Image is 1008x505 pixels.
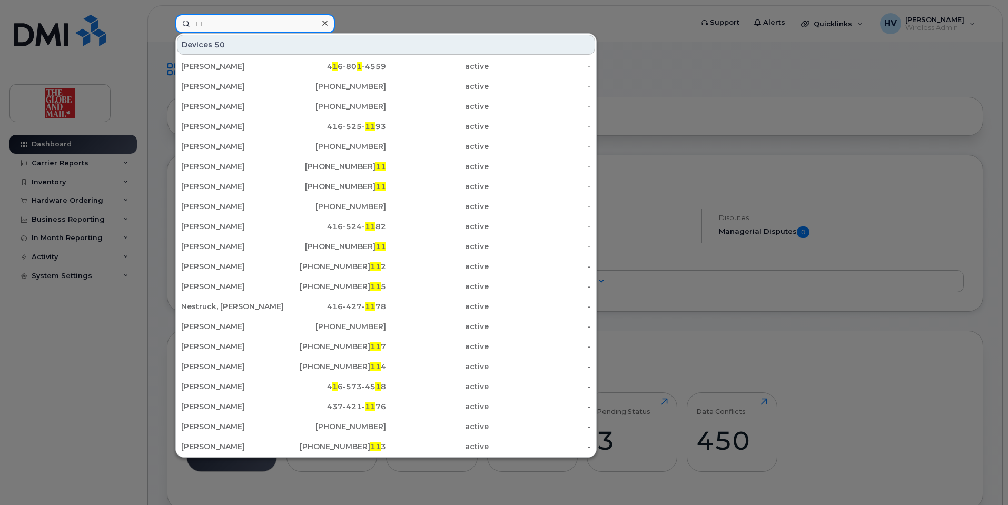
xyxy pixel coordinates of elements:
[386,141,489,152] div: active
[177,357,595,376] a: [PERSON_NAME][PHONE_NUMBER]114active-
[489,101,591,112] div: -
[181,301,284,312] div: Nestruck, [PERSON_NAME]
[181,401,284,412] div: [PERSON_NAME]
[386,81,489,92] div: active
[177,137,595,156] a: [PERSON_NAME][PHONE_NUMBER]active-
[370,342,381,351] span: 11
[284,441,387,452] div: [PHONE_NUMBER] 3
[386,101,489,112] div: active
[386,441,489,452] div: active
[370,262,381,271] span: 11
[284,221,387,232] div: 416-524- 82
[284,181,387,192] div: [PHONE_NUMBER]
[489,121,591,132] div: -
[489,161,591,172] div: -
[489,301,591,312] div: -
[332,382,338,391] span: 1
[370,442,381,451] span: 11
[489,421,591,432] div: -
[284,141,387,152] div: [PHONE_NUMBER]
[489,341,591,352] div: -
[370,282,381,291] span: 11
[181,201,284,212] div: [PERSON_NAME]
[181,61,284,72] div: [PERSON_NAME]
[489,281,591,292] div: -
[375,182,386,191] span: 11
[386,201,489,212] div: active
[375,242,386,251] span: 11
[177,337,595,356] a: [PERSON_NAME][PHONE_NUMBER]117active-
[177,317,595,336] a: [PERSON_NAME][PHONE_NUMBER]active-
[181,241,284,252] div: [PERSON_NAME]
[489,321,591,332] div: -
[489,61,591,72] div: -
[284,121,387,132] div: 416-525- 93
[365,402,375,411] span: 11
[386,301,489,312] div: active
[386,381,489,392] div: active
[386,341,489,352] div: active
[177,97,595,116] a: [PERSON_NAME][PHONE_NUMBER]active-
[284,401,387,412] div: 437-421- 76
[181,141,284,152] div: [PERSON_NAME]
[177,377,595,396] a: [PERSON_NAME]416-573-4518active-
[284,341,387,352] div: [PHONE_NUMBER] 7
[181,361,284,372] div: [PERSON_NAME]
[177,157,595,176] a: [PERSON_NAME][PHONE_NUMBER]11active-
[284,261,387,272] div: [PHONE_NUMBER] 2
[386,121,489,132] div: active
[177,217,595,236] a: [PERSON_NAME]416-524-1182active-
[177,437,595,456] a: [PERSON_NAME][PHONE_NUMBER]113active-
[357,62,362,71] span: 1
[386,361,489,372] div: active
[177,277,595,296] a: [PERSON_NAME][PHONE_NUMBER]115active-
[284,301,387,312] div: 416-427- 78
[284,381,387,392] div: 4 6-573-45 8
[177,57,595,76] a: [PERSON_NAME]416-801-4559active-
[177,297,595,316] a: Nestruck, [PERSON_NAME]416-427-1178active-
[181,181,284,192] div: [PERSON_NAME]
[177,77,595,96] a: [PERSON_NAME][PHONE_NUMBER]active-
[284,101,387,112] div: [PHONE_NUMBER]
[181,161,284,172] div: [PERSON_NAME]
[181,121,284,132] div: [PERSON_NAME]
[489,261,591,272] div: -
[386,281,489,292] div: active
[181,321,284,332] div: [PERSON_NAME]
[489,361,591,372] div: -
[489,221,591,232] div: -
[284,81,387,92] div: [PHONE_NUMBER]
[284,201,387,212] div: [PHONE_NUMBER]
[181,441,284,452] div: [PERSON_NAME]
[177,257,595,276] a: [PERSON_NAME][PHONE_NUMBER]112active-
[386,161,489,172] div: active
[284,241,387,252] div: [PHONE_NUMBER]
[284,281,387,292] div: [PHONE_NUMBER] 5
[489,181,591,192] div: -
[284,421,387,432] div: [PHONE_NUMBER]
[181,281,284,292] div: [PERSON_NAME]
[177,237,595,256] a: [PERSON_NAME][PHONE_NUMBER]11active-
[386,61,489,72] div: active
[386,421,489,432] div: active
[177,177,595,196] a: [PERSON_NAME][PHONE_NUMBER]11active-
[489,401,591,412] div: -
[386,221,489,232] div: active
[177,117,595,136] a: [PERSON_NAME]416-525-1193active-
[375,162,386,171] span: 11
[489,201,591,212] div: -
[386,321,489,332] div: active
[370,362,381,371] span: 11
[375,382,381,391] span: 1
[181,421,284,432] div: [PERSON_NAME]
[214,39,225,50] span: 50
[489,241,591,252] div: -
[177,35,595,55] div: Devices
[365,222,375,231] span: 11
[284,161,387,172] div: [PHONE_NUMBER]
[177,417,595,436] a: [PERSON_NAME][PHONE_NUMBER]active-
[181,261,284,272] div: [PERSON_NAME]
[386,181,489,192] div: active
[181,381,284,392] div: [PERSON_NAME]
[181,341,284,352] div: [PERSON_NAME]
